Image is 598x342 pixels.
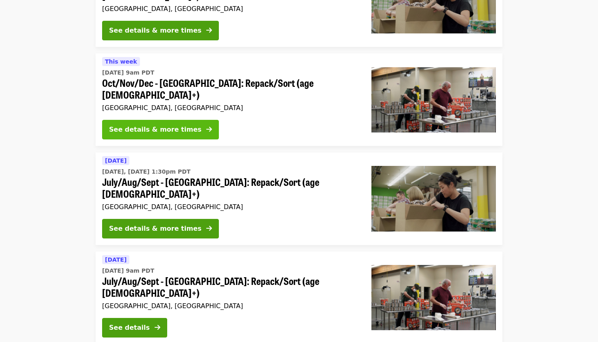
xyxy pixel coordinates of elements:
time: [DATE], [DATE] 1:30pm PDT [102,168,190,176]
div: [GEOGRAPHIC_DATA], [GEOGRAPHIC_DATA] [102,5,358,13]
span: Oct/Nov/Dec - [GEOGRAPHIC_DATA]: Repack/Sort (age [DEMOGRAPHIC_DATA]+) [102,77,358,101]
button: See details & more times [102,21,219,40]
div: See details & more times [109,26,201,35]
span: [DATE] [105,256,127,263]
span: This week [105,58,137,65]
div: See details & more times [109,125,201,135]
img: July/Aug/Sept - Portland: Repack/Sort (age 8+) organized by Oregon Food Bank [371,166,496,231]
div: See details & more times [109,224,201,234]
time: [DATE] 9am PDT [102,68,154,77]
i: arrow-right icon [206,126,212,133]
div: See details [109,323,150,333]
button: See details & more times [102,219,219,238]
button: See details [102,318,167,338]
i: arrow-right icon [206,225,212,232]
div: [GEOGRAPHIC_DATA], [GEOGRAPHIC_DATA] [102,104,358,112]
i: arrow-right icon [206,26,212,34]
i: arrow-right icon [155,324,160,331]
span: July/Aug/Sept - [GEOGRAPHIC_DATA]: Repack/Sort (age [DEMOGRAPHIC_DATA]+) [102,275,358,299]
a: See details for "Oct/Nov/Dec - Portland: Repack/Sort (age 16+)" [96,53,502,146]
button: See details & more times [102,120,219,139]
a: See details for "July/Aug/Sept - Portland: Repack/Sort (age 8+)" [96,152,502,245]
img: Oct/Nov/Dec - Portland: Repack/Sort (age 16+) organized by Oregon Food Bank [371,67,496,132]
span: [DATE] [105,157,127,164]
span: July/Aug/Sept - [GEOGRAPHIC_DATA]: Repack/Sort (age [DEMOGRAPHIC_DATA]+) [102,176,358,200]
img: July/Aug/Sept - Portland: Repack/Sort (age 16+) organized by Oregon Food Bank [371,265,496,330]
time: [DATE] 9am PDT [102,267,154,275]
div: [GEOGRAPHIC_DATA], [GEOGRAPHIC_DATA] [102,302,358,310]
div: [GEOGRAPHIC_DATA], [GEOGRAPHIC_DATA] [102,203,358,211]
